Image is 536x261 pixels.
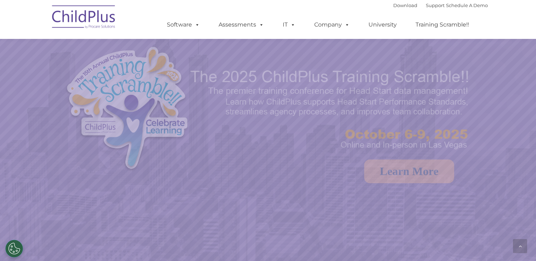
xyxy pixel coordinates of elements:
[408,18,476,32] a: Training Scramble!!
[49,0,119,36] img: ChildPlus by Procare Solutions
[446,2,488,8] a: Schedule A Demo
[276,18,303,32] a: IT
[5,240,23,257] button: Cookies Settings
[211,18,271,32] a: Assessments
[160,18,207,32] a: Software
[307,18,357,32] a: Company
[364,159,454,183] a: Learn More
[393,2,488,8] font: |
[426,2,445,8] a: Support
[361,18,404,32] a: University
[393,2,417,8] a: Download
